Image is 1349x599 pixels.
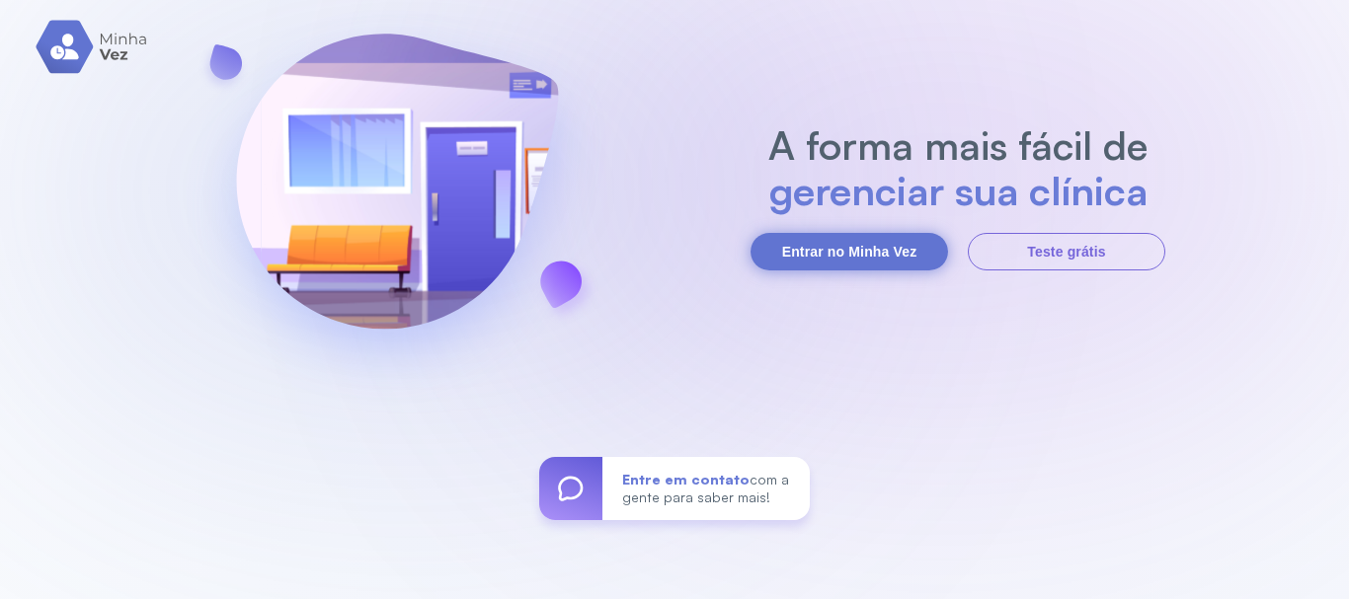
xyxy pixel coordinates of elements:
[36,20,149,74] img: logo.svg
[602,457,810,520] div: com a gente para saber mais!
[758,168,1158,213] h2: gerenciar sua clínica
[539,457,810,520] a: Entre em contatocom a gente para saber mais!
[622,471,750,487] span: Entre em contato
[968,233,1165,270] button: Teste grátis
[751,233,948,270] button: Entrar no Minha Vez
[758,122,1158,168] h2: A forma mais fácil de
